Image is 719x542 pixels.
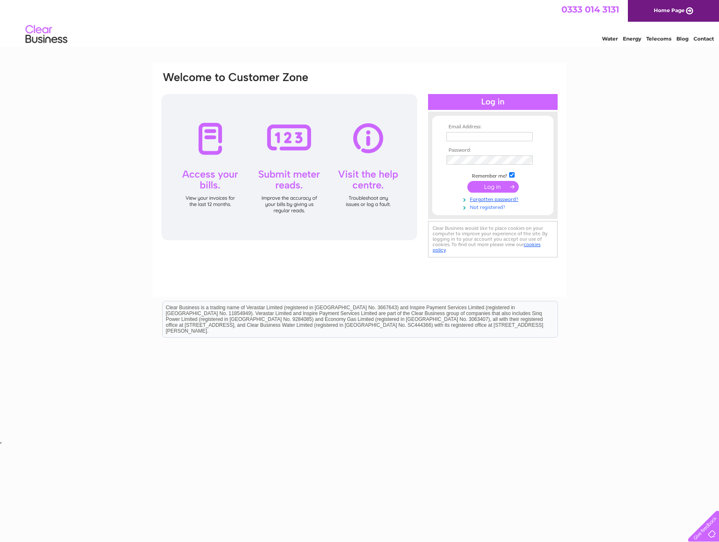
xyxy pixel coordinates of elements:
a: Energy [623,36,641,42]
div: Clear Business would like to place cookies on your computer to improve your experience of the sit... [428,221,558,257]
img: logo.png [25,22,68,47]
a: Contact [694,36,714,42]
a: Telecoms [646,36,671,42]
a: Blog [676,36,688,42]
a: Water [602,36,618,42]
a: 0333 014 3131 [561,4,619,15]
a: Forgotten password? [446,195,541,203]
a: Not registered? [446,203,541,211]
a: cookies policy [433,242,541,253]
th: Email Address: [444,124,541,130]
th: Password: [444,148,541,153]
div: Clear Business is a trading name of Verastar Limited (registered in [GEOGRAPHIC_DATA] No. 3667643... [163,5,558,41]
td: Remember me? [444,171,541,179]
input: Submit [467,181,519,193]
